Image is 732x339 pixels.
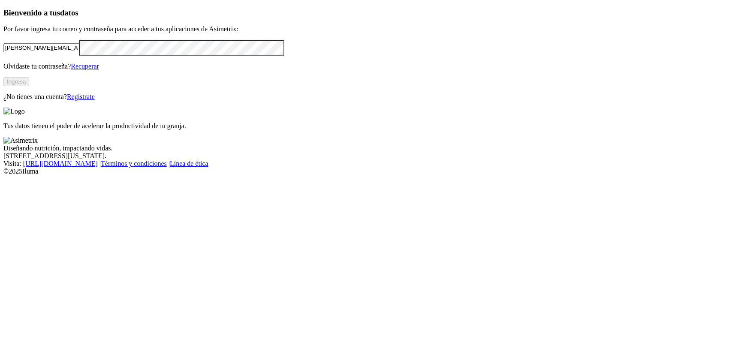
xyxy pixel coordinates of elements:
[170,160,208,167] a: Línea de ética
[23,160,98,167] a: [URL][DOMAIN_NAME]
[3,77,29,86] button: Ingresa
[3,152,729,160] div: [STREET_ADDRESS][US_STATE].
[3,43,79,52] input: Tu correo
[101,160,167,167] a: Términos y condiciones
[3,25,729,33] p: Por favor ingresa tu correo y contraseña para acceder a tus aplicaciones de Asimetrix:
[3,144,729,152] div: Diseñando nutrición, impactando vidas.
[67,93,95,100] a: Regístrate
[3,168,729,175] div: © 2025 Iluma
[3,108,25,115] img: Logo
[60,8,78,17] span: datos
[3,63,729,70] p: Olvidaste tu contraseña?
[71,63,99,70] a: Recuperar
[3,8,729,18] h3: Bienvenido a tus
[3,93,729,101] p: ¿No tienes una cuenta?
[3,137,38,144] img: Asimetrix
[3,160,729,168] div: Visita : | |
[3,122,729,130] p: Tus datos tienen el poder de acelerar la productividad de tu granja.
